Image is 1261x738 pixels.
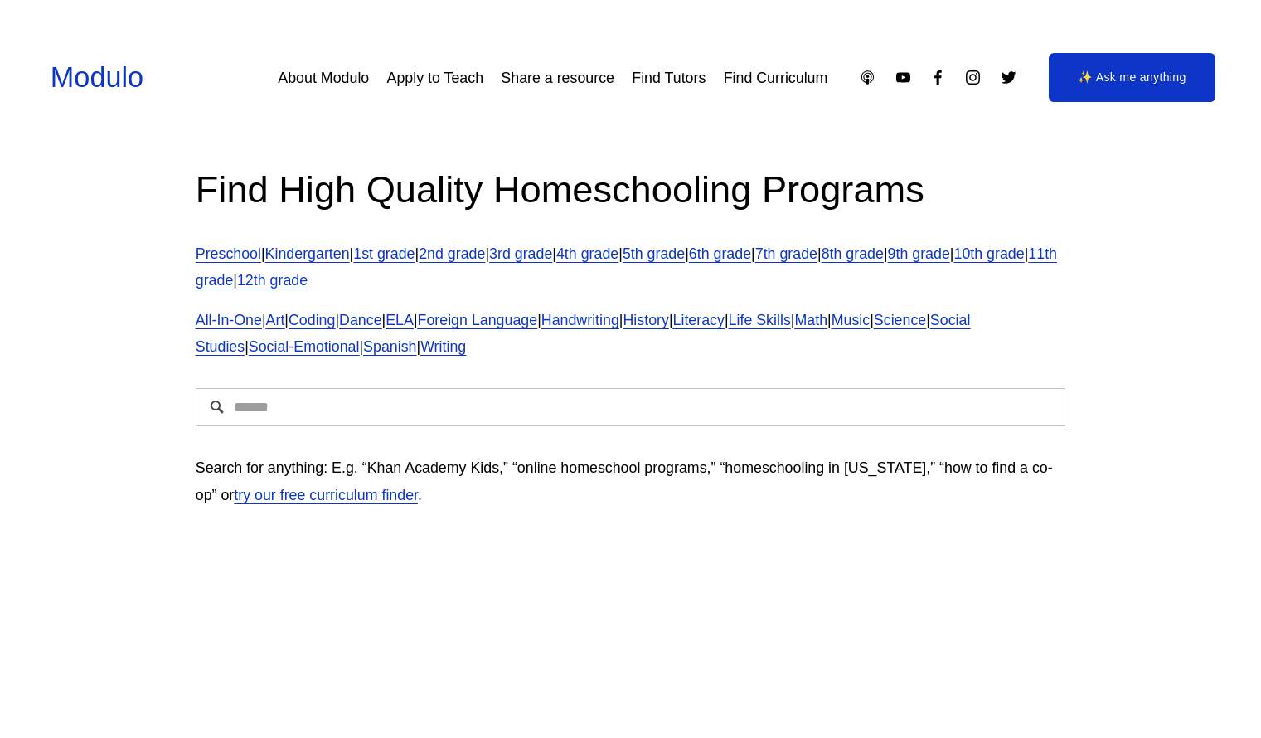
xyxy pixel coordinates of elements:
p: Search for anything: E.g. “Khan Academy Kids,” “online homeschool programs,” “homeschooling in [U... [196,454,1066,507]
a: Art [266,312,285,328]
a: 11th grade [196,245,1057,289]
a: Facebook [929,69,947,86]
a: Spanish [363,338,416,355]
a: Coding [289,312,335,328]
a: Share a resource [501,63,614,93]
a: Dance [339,312,382,328]
a: 6th grade [689,245,751,262]
a: try our free curriculum finder [234,487,418,503]
a: 8th grade [822,245,884,262]
a: Handwriting [541,312,619,328]
a: 9th grade [888,245,950,262]
a: Social-Emotional [249,338,360,355]
a: Find Tutors [632,63,706,93]
a: Twitter [1000,69,1017,86]
a: Writing [420,338,466,355]
a: Instagram [964,69,982,86]
p: | | | | | | | | | | | | | [196,240,1066,294]
a: Apple Podcasts [859,69,876,86]
a: Math [794,312,827,328]
a: History [623,312,668,328]
a: 12th grade [237,272,308,289]
a: About Modulo [278,63,369,93]
a: Life Skills [729,312,791,328]
a: 3rd grade [489,245,552,262]
a: ELA [386,312,414,328]
a: Music [832,312,871,328]
p: | | | | | | | | | | | | | | | | [196,307,1066,360]
a: Apply to Teach [387,63,484,93]
h2: Find High Quality Homeschooling Programs [196,165,1066,214]
a: 1st grade [353,245,415,262]
a: Kindergarten [265,245,350,262]
a: 2nd grade [419,245,485,262]
a: Modulo [51,61,143,93]
a: ✨ Ask me anything [1049,53,1215,103]
input: Search [196,388,1066,426]
a: 5th grade [623,245,685,262]
a: Preschool [196,245,261,262]
a: 10th grade [953,245,1024,262]
a: Foreign Language [418,312,538,328]
a: Find Curriculum [724,63,828,93]
a: All-In-One [196,312,262,328]
a: YouTube [895,69,912,86]
a: Science [874,312,926,328]
a: 7th grade [755,245,817,262]
a: 4th grade [556,245,618,262]
a: Literacy [673,312,725,328]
